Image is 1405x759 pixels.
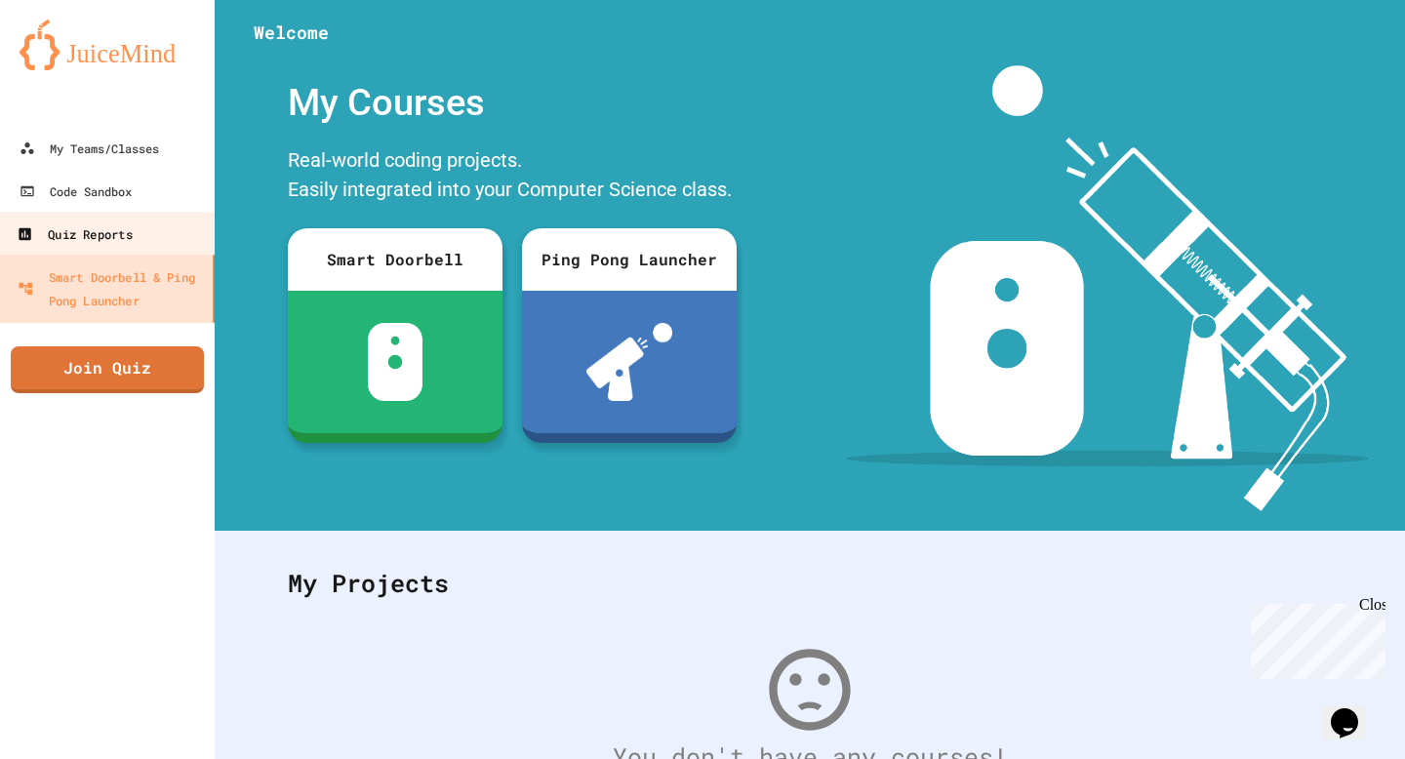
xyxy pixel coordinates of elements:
[1243,596,1385,679] iframe: chat widget
[522,228,737,291] div: Ping Pong Launcher
[846,65,1369,511] img: banner-image-my-projects.png
[11,346,204,393] a: Join Quiz
[20,180,132,203] div: Code Sandbox
[586,323,673,401] img: ppl-with-ball.png
[8,8,135,124] div: Chat with us now!Close
[278,65,746,140] div: My Courses
[278,140,746,214] div: Real-world coding projects. Easily integrated into your Computer Science class.
[288,228,502,291] div: Smart Doorbell
[17,222,132,247] div: Quiz Reports
[20,20,195,70] img: logo-orange.svg
[18,264,205,312] div: Smart Doorbell & Ping Pong Launcher
[268,545,1351,621] div: My Projects
[1323,681,1385,739] iframe: chat widget
[368,323,423,401] img: sdb-white.svg
[20,137,159,160] div: My Teams/Classes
